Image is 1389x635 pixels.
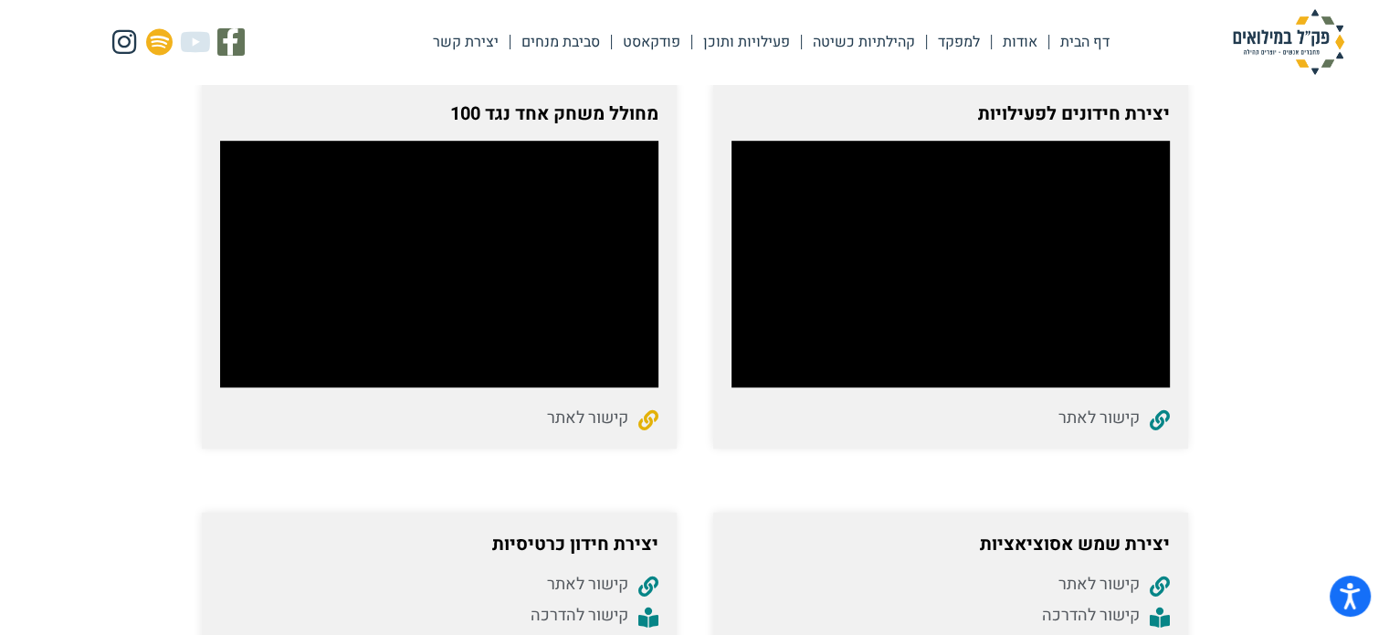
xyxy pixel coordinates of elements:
[731,141,1170,387] iframe: מדריך יצירת משחק ב kahhot
[1058,572,1144,597] span: קישור לאתר
[422,21,1121,63] nav: Menu
[547,572,633,597] span: קישור לאתר
[510,21,611,63] a: סביבת מנחים
[547,406,633,430] span: קישור לאתר
[802,21,926,63] a: קהילתיות כשיטה
[731,406,1170,430] a: קישור לאתר
[220,603,658,628] a: קישור להדרכה
[422,21,510,63] a: יצירת קשר
[1042,603,1144,628] span: קישור להדרכה
[731,572,1170,597] a: קישור לאתר
[492,531,658,557] b: יצירת חידון כרטיסיות
[1058,406,1144,430] span: קישור לאתר
[992,21,1048,63] a: אודות
[220,141,658,387] iframe: כיצד בונים משחק 1 נגד 100
[612,21,691,63] a: פודקאסט
[980,531,1170,557] b: יצירת שמש אסוציאציות
[450,101,658,127] b: מחולל משחק אחד נגד 100
[220,406,658,430] a: קישור לאתר
[531,603,633,628] span: קישור להדרכה
[731,603,1170,628] a: קישור להדרכה
[978,101,1170,127] b: יצירת חידונים לפעילויות
[927,21,991,63] a: למפקד
[220,572,658,597] a: קישור לאתר
[1197,9,1380,75] img: פק"ל
[1049,21,1121,63] a: דף הבית
[692,21,801,63] a: פעילויות ותוכן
